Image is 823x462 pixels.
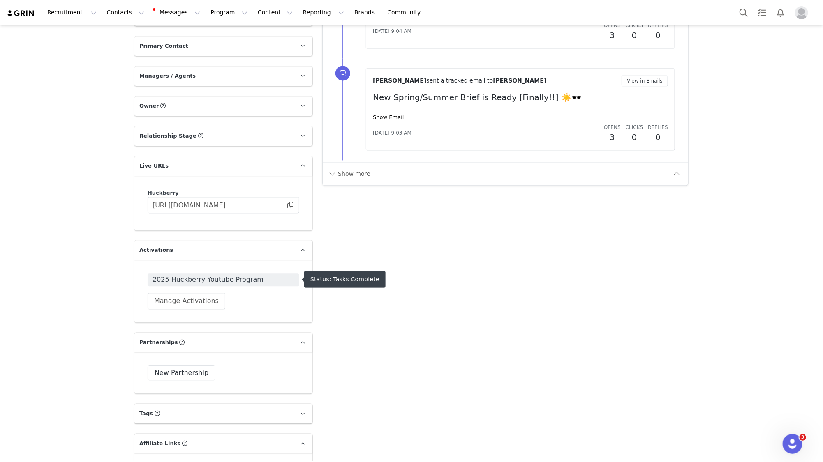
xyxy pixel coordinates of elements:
[373,129,411,137] span: [DATE] 9:03 AM
[139,42,188,50] span: Primary Contact
[783,434,802,454] iframe: Intercom live chat
[753,3,771,22] a: Tasks
[253,3,298,22] button: Content
[790,6,816,19] button: Profile
[373,91,668,103] p: New Spring/Summer Brief is Ready [Finally!!] ☀️🕶️
[206,3,252,22] button: Program
[648,124,668,130] span: Replies
[772,3,790,22] button: Notifications
[139,102,159,110] span: Owner
[139,162,169,170] span: Live URLs
[604,124,621,130] span: Opens
[148,293,225,309] button: Manage Activations
[800,434,806,441] span: 3
[139,338,178,347] span: Partnerships
[139,439,180,448] span: Affiliate Links
[373,28,411,35] span: [DATE] 9:04 AM
[298,3,349,22] button: Reporting
[648,23,668,28] span: Replies
[150,3,205,22] button: Messages
[373,114,404,120] a: Show Email
[626,29,643,41] h2: 0
[7,7,338,16] body: Rich Text Area. Press ALT-0 for help.
[626,124,643,130] span: Clicks
[622,75,668,86] button: View in Emails
[604,23,621,28] span: Opens
[310,276,379,283] div: Status: Tasks Complete
[373,77,426,84] span: [PERSON_NAME]
[383,3,430,22] a: Community
[493,77,546,84] span: [PERSON_NAME]
[139,72,196,80] span: Managers / Agents
[139,132,197,140] span: Relationship Stage
[735,3,753,22] button: Search
[328,167,371,180] button: Show more
[139,246,173,254] span: Activations
[795,6,808,19] img: placeholder-profile.jpg
[604,29,621,41] h2: 3
[648,29,668,41] h2: 0
[102,3,149,22] button: Contacts
[153,275,294,285] span: 2025 Huckberry Youtube Program
[42,3,102,22] button: Recruitment
[648,131,668,143] h2: 0
[7,9,35,17] img: grin logo
[148,365,215,380] button: New Partnership
[626,131,643,143] h2: 0
[604,131,621,143] h2: 3
[349,3,382,22] a: Brands
[426,77,493,84] span: sent a tracked email to
[626,23,643,28] span: Clicks
[139,409,153,418] span: Tags
[148,190,179,196] span: Huckberry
